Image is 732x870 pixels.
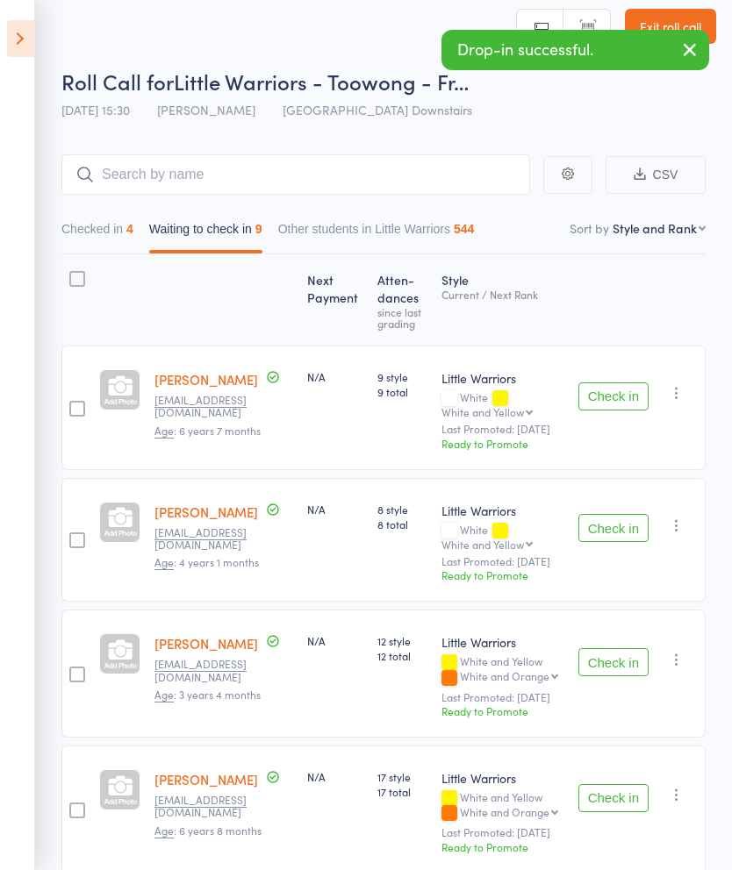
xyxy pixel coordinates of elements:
[441,289,564,300] div: Current / Next Rank
[377,517,427,531] span: 8 total
[377,369,427,384] span: 9 style
[613,219,697,237] div: Style and Rank
[300,262,371,338] div: Next Payment
[149,213,262,253] button: Waiting to check in9
[154,823,262,838] span: : 6 years 8 months
[377,784,427,799] span: 17 total
[283,101,472,118] span: [GEOGRAPHIC_DATA] Downstairs
[377,648,427,663] span: 12 total
[441,691,564,703] small: Last Promoted: [DATE]
[441,839,564,854] div: Ready to Promote
[154,794,269,819] small: rebeccariethmuller@outlook.com
[606,156,706,194] button: CSV
[441,406,524,417] div: White and Yellow
[434,262,571,338] div: Style
[377,769,427,784] span: 17 style
[154,687,261,702] span: : 3 years 4 months
[460,670,549,681] div: White and Orange
[61,67,174,96] span: Roll Call for
[441,655,564,685] div: White and Yellow
[174,67,469,96] span: Little Warriors - Toowong - Fr…
[377,384,427,399] span: 9 total
[377,306,427,329] div: since last grading
[625,9,716,44] a: Exit roll call
[441,826,564,838] small: Last Promoted: [DATE]
[578,382,649,410] button: Check in
[441,436,564,451] div: Ready to Promote
[441,30,709,70] div: Drop-in successful.
[578,784,649,812] button: Check in
[154,394,269,419] small: wizzyramsay@hotmail.com
[154,770,258,788] a: [PERSON_NAME]
[154,554,259,570] span: : 4 years 1 months
[570,219,609,237] label: Sort by
[441,391,564,417] div: White
[307,769,364,784] div: N/A
[377,633,427,648] span: 12 style
[460,806,549,817] div: White and Orange
[441,633,564,651] div: Little Warriors
[441,555,564,567] small: Last Promoted: [DATE]
[61,213,133,253] button: Checked in4
[255,222,262,236] div: 9
[154,634,258,652] a: [PERSON_NAME]
[441,703,564,718] div: Ready to Promote
[578,648,649,676] button: Check in
[307,369,364,384] div: N/A
[441,524,564,550] div: White
[61,154,530,195] input: Search by name
[157,101,255,118] span: [PERSON_NAME]
[441,538,524,550] div: White and Yellow
[154,370,258,389] a: [PERSON_NAME]
[307,633,364,648] div: N/A
[441,502,564,519] div: Little Warriors
[154,423,261,439] span: : 6 years 7 months
[370,262,434,338] div: Atten­dances
[154,503,258,521] a: [PERSON_NAME]
[441,423,564,435] small: Last Promoted: [DATE]
[377,502,427,517] span: 8 style
[154,526,269,552] small: wizzyramsay@hotmail.com
[454,222,474,236] div: 544
[441,369,564,387] div: Little Warriors
[441,769,564,787] div: Little Warriors
[307,502,364,517] div: N/A
[441,791,564,821] div: White and Yellow
[578,514,649,542] button: Check in
[441,567,564,582] div: Ready to Promote
[126,222,133,236] div: 4
[278,213,475,253] button: Other students in Little Warriors544
[154,658,269,683] small: shenley.chan@yahoo.co.uk
[61,101,130,118] span: [DATE] 15:30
